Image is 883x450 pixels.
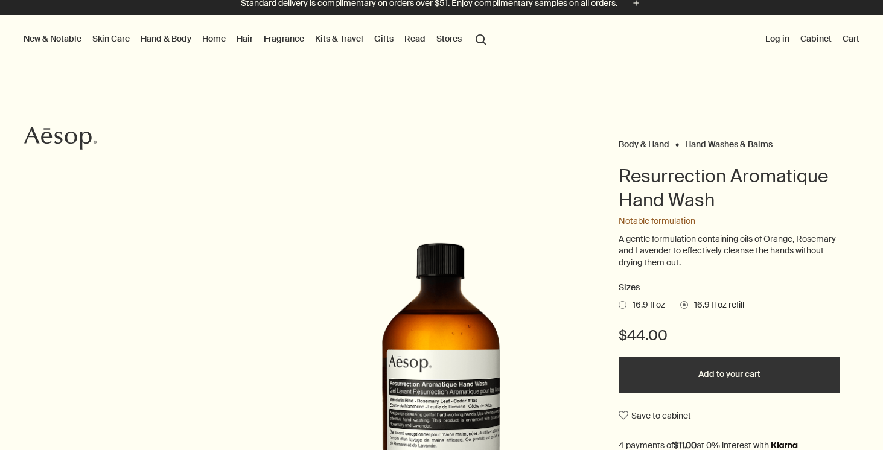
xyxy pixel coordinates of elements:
h1: Resurrection Aromatique Hand Wash [619,164,840,212]
button: Stores [434,31,464,46]
a: Hair [234,31,255,46]
svg: Aesop [24,126,97,150]
span: 16.9 fl oz [626,299,665,311]
button: Add to your cart - $44.00 [619,357,840,393]
button: New & Notable [21,31,84,46]
a: Hand Washes & Balms [685,139,773,144]
a: Cabinet [798,31,834,46]
button: Open search [470,27,492,50]
button: Cart [840,31,862,46]
button: Save to cabinet [619,405,691,426]
a: Gifts [372,31,396,46]
a: Kits & Travel [313,31,366,46]
nav: supplementary [763,15,862,63]
button: Log in [763,31,792,46]
a: Skin Care [90,31,132,46]
a: Fragrance [261,31,307,46]
span: $44.00 [619,326,668,345]
a: Home [200,31,228,46]
span: 16.9 fl oz refill [688,299,744,311]
h2: Sizes [619,280,840,295]
a: Body & Hand [619,139,669,144]
a: Read [402,31,428,46]
p: A gentle formulation containing oils of Orange, Rosemary and Lavender to effectively cleanse the ... [619,233,840,269]
a: Aesop [21,123,100,156]
nav: primary [21,15,492,63]
a: Hand & Body [138,31,194,46]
